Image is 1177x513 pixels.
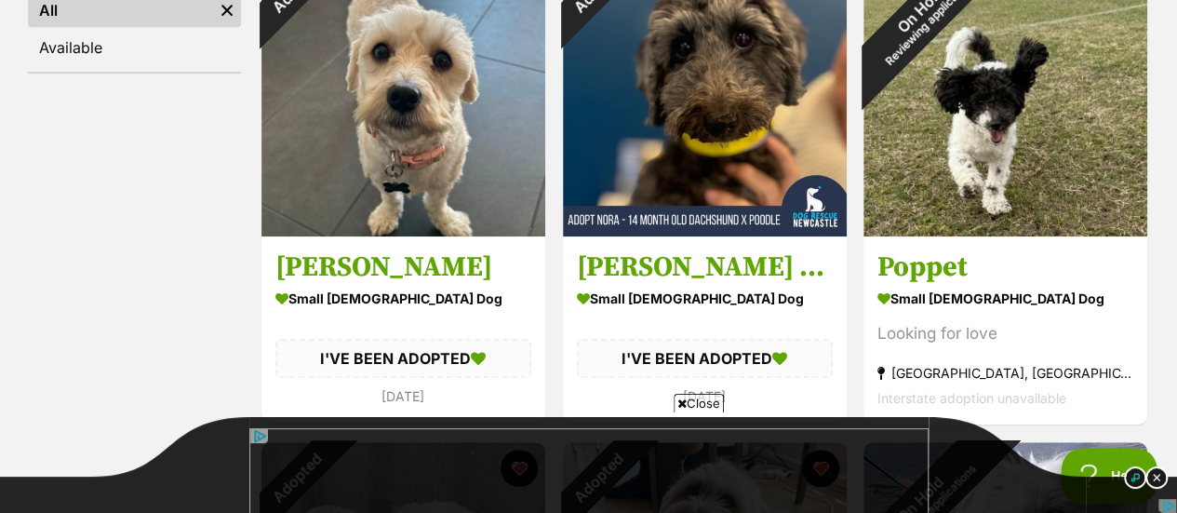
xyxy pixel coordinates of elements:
a: On HoldReviewing applications [863,222,1147,240]
div: small [DEMOGRAPHIC_DATA] Dog [577,285,833,312]
div: Looking for love [877,321,1133,346]
a: Available [28,31,241,64]
h3: Poppet [877,250,1133,285]
span: Interstate adoption unavailable [877,390,1066,406]
div: I'VE BEEN ADOPTED [577,339,833,378]
a: Adopted [563,222,847,240]
span: Close [674,394,724,412]
a: Adopted [261,222,545,240]
img: info_dark.svg [1124,466,1146,489]
div: [GEOGRAPHIC_DATA], [GEOGRAPHIC_DATA] [877,360,1133,385]
h3: [PERSON_NAME] - [DEMOGRAPHIC_DATA] Dachshund X Poodle [577,250,833,285]
div: I'VE BEEN ADOPTED [275,339,531,378]
div: small [DEMOGRAPHIC_DATA] Dog [275,285,531,312]
div: [DATE] [577,385,833,410]
div: small [DEMOGRAPHIC_DATA] Dog [877,285,1133,312]
a: [PERSON_NAME] - [DEMOGRAPHIC_DATA] Dachshund X Poodle small [DEMOGRAPHIC_DATA] Dog I'VE BEEN ADOP... [563,236,847,423]
h3: [PERSON_NAME] [275,250,531,285]
div: [DATE] [275,385,531,410]
img: close_dark.svg [1145,466,1168,489]
a: Poppet small [DEMOGRAPHIC_DATA] Dog Looking for love [GEOGRAPHIC_DATA], [GEOGRAPHIC_DATA] Interst... [863,236,1147,425]
a: [PERSON_NAME] small [DEMOGRAPHIC_DATA] Dog I'VE BEEN ADOPTED [DATE] favourite [261,236,545,423]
